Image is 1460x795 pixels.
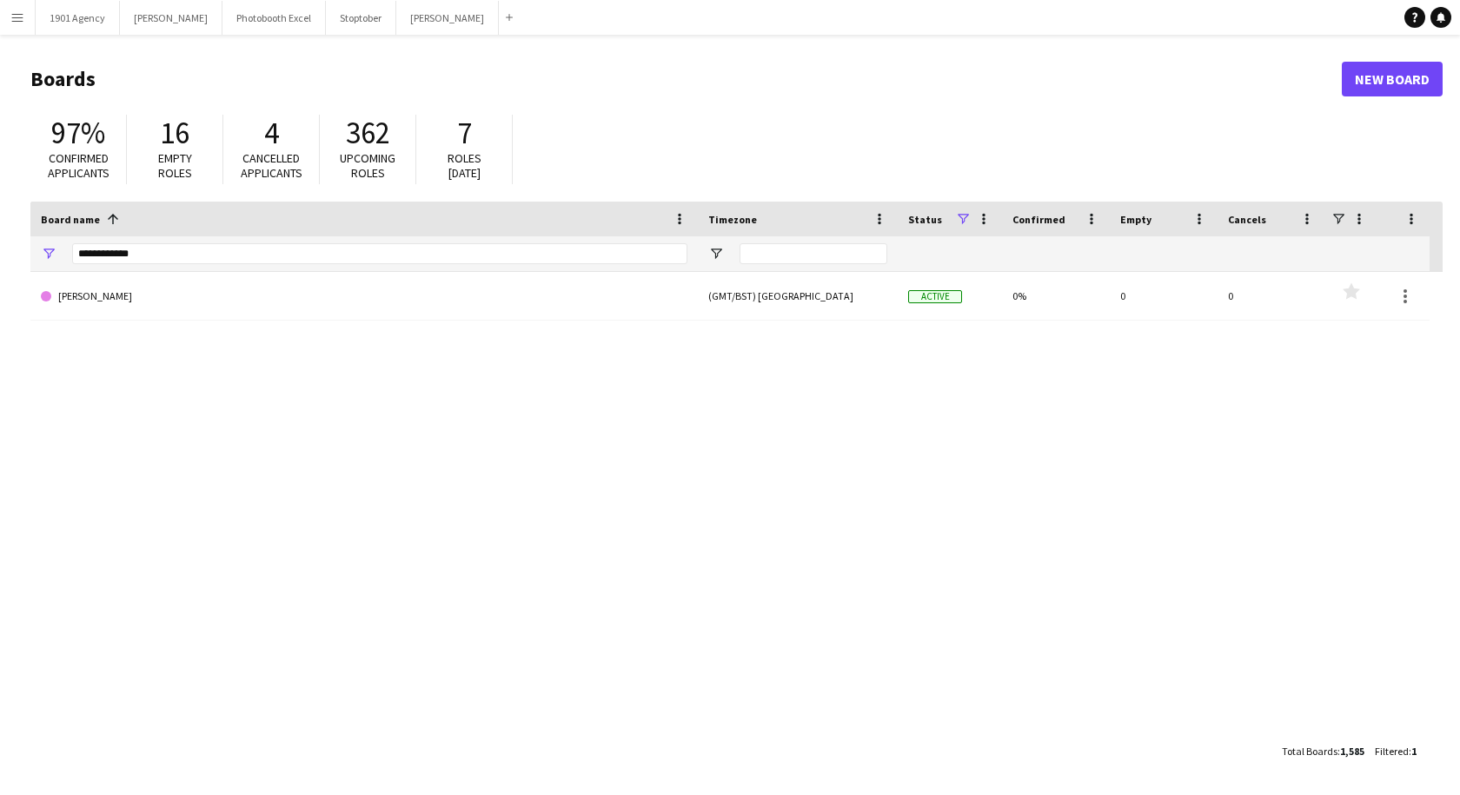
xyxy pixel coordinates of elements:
[326,1,396,35] button: Stoptober
[708,246,724,262] button: Open Filter Menu
[908,213,942,226] span: Status
[41,246,56,262] button: Open Filter Menu
[1002,272,1110,320] div: 0%
[1282,734,1364,768] div: :
[120,1,222,35] button: [PERSON_NAME]
[30,66,1342,92] h1: Boards
[346,114,390,152] span: 362
[1218,272,1325,320] div: 0
[41,213,100,226] span: Board name
[1110,272,1218,320] div: 0
[264,114,279,152] span: 4
[1375,745,1409,758] span: Filtered
[1411,745,1417,758] span: 1
[448,150,481,181] span: Roles [DATE]
[740,243,887,264] input: Timezone Filter Input
[48,150,109,181] span: Confirmed applicants
[72,243,687,264] input: Board name Filter Input
[1012,213,1065,226] span: Confirmed
[457,114,472,152] span: 7
[1340,745,1364,758] span: 1,585
[698,272,898,320] div: (GMT/BST) [GEOGRAPHIC_DATA]
[160,114,189,152] span: 16
[1342,62,1443,96] a: New Board
[340,150,395,181] span: Upcoming roles
[36,1,120,35] button: 1901 Agency
[708,213,757,226] span: Timezone
[41,272,687,321] a: [PERSON_NAME]
[1228,213,1266,226] span: Cancels
[51,114,105,152] span: 97%
[1282,745,1337,758] span: Total Boards
[241,150,302,181] span: Cancelled applicants
[908,290,962,303] span: Active
[1120,213,1151,226] span: Empty
[222,1,326,35] button: Photobooth Excel
[1375,734,1417,768] div: :
[396,1,499,35] button: [PERSON_NAME]
[158,150,192,181] span: Empty roles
